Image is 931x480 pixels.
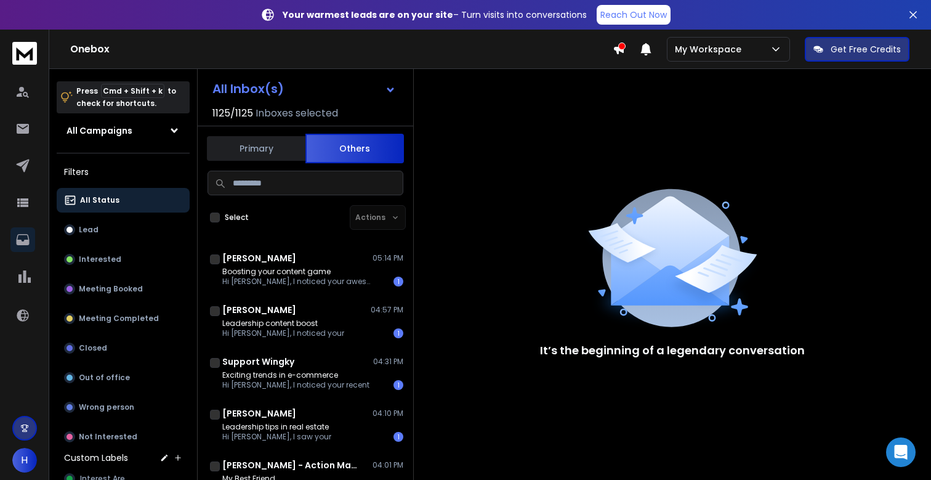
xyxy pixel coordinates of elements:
[222,422,331,432] p: Leadership tips in real estate
[79,402,134,412] p: Wrong person
[57,306,190,331] button: Meeting Completed
[256,106,338,121] h3: Inboxes selected
[225,213,249,222] label: Select
[222,304,296,316] h1: [PERSON_NAME]
[66,124,132,137] h1: All Campaigns
[393,432,403,442] div: 1
[79,373,130,383] p: Out of office
[222,267,370,277] p: Boosting your content game
[57,365,190,390] button: Out of office
[57,247,190,272] button: Interested
[222,319,344,328] p: Leadership content boost
[12,42,37,65] img: logo
[597,5,671,25] a: Reach Out Now
[393,277,403,287] div: 1
[373,253,403,263] p: 05:14 PM
[57,425,190,449] button: Not Interested
[212,106,253,121] span: 1125 / 1125
[283,9,587,21] p: – Turn visits into conversations
[79,225,99,235] p: Lead
[675,43,746,55] p: My Workspace
[222,356,294,368] h1: Support Wingky
[70,42,613,57] h1: Onebox
[222,277,370,287] p: Hi [PERSON_NAME], I noticed your awesome
[222,370,369,380] p: Exciting trends in e-commerce
[373,460,403,470] p: 04:01 PM
[79,254,121,264] p: Interested
[373,409,403,418] p: 04:10 PM
[222,328,344,338] p: Hi [PERSON_NAME], I noticed your
[305,134,404,163] button: Others
[101,84,164,98] span: Cmd + Shift + k
[831,43,901,55] p: Get Free Credits
[212,83,284,95] h1: All Inbox(s)
[57,336,190,360] button: Closed
[12,448,37,473] button: H
[79,284,143,294] p: Meeting Booked
[79,314,159,323] p: Meeting Completed
[79,343,107,353] p: Closed
[64,452,128,464] h3: Custom Labels
[57,118,190,143] button: All Campaigns
[371,305,403,315] p: 04:57 PM
[57,395,190,420] button: Wrong person
[283,9,453,21] strong: Your warmest leads are on your site
[222,459,358,471] h1: [PERSON_NAME] - Action Management Pros
[222,407,296,420] h1: [PERSON_NAME]
[57,277,190,301] button: Meeting Booked
[393,380,403,390] div: 1
[80,195,119,205] p: All Status
[57,218,190,242] button: Lead
[57,188,190,213] button: All Status
[600,9,667,21] p: Reach Out Now
[886,437,916,467] div: Open Intercom Messenger
[393,328,403,338] div: 1
[222,252,296,264] h1: [PERSON_NAME]
[76,85,176,110] p: Press to check for shortcuts.
[222,432,331,442] p: Hi [PERSON_NAME], I saw your
[222,380,369,390] p: Hi [PERSON_NAME], I noticed your recent
[207,135,305,162] button: Primary
[805,37,909,62] button: Get Free Credits
[203,76,406,101] button: All Inbox(s)
[540,342,805,359] p: It’s the beginning of a legendary conversation
[79,432,137,442] p: Not Interested
[57,163,190,181] h3: Filters
[373,357,403,367] p: 04:31 PM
